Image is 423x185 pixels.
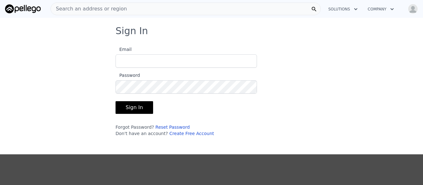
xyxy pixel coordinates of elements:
input: Password [116,80,257,94]
img: avatar [408,4,418,14]
img: Pellego [5,4,41,13]
input: Email [116,54,257,68]
a: Create Free Account [169,131,214,136]
button: Company [363,3,399,15]
span: Email [116,47,132,52]
div: Forgot Password? Don't have an account? [116,124,257,137]
button: Sign In [116,101,153,114]
button: Solutions [323,3,363,15]
span: Search an address or region [51,5,127,13]
a: Reset Password [155,125,190,130]
h3: Sign In [116,25,307,37]
span: Password [116,73,140,78]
